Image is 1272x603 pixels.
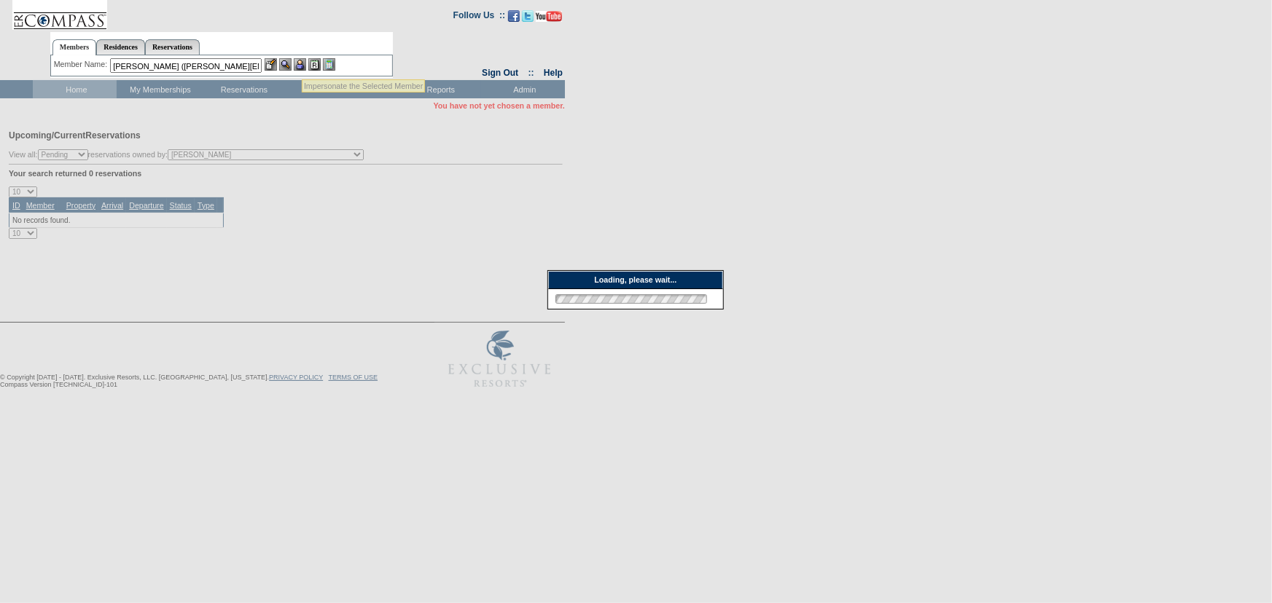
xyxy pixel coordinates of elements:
[308,58,321,71] img: Reservations
[482,68,518,78] a: Sign Out
[52,39,97,55] a: Members
[54,58,110,71] div: Member Name:
[536,11,562,22] img: Subscribe to our YouTube Channel
[548,271,723,289] div: Loading, please wait...
[323,58,335,71] img: b_calculator.gif
[96,39,145,55] a: Residences
[544,68,563,78] a: Help
[508,10,520,22] img: Become our fan on Facebook
[522,15,534,23] a: Follow us on Twitter
[551,292,711,306] img: loading.gif
[145,39,200,55] a: Reservations
[536,15,562,23] a: Subscribe to our YouTube Channel
[294,58,306,71] img: Impersonate
[265,58,277,71] img: b_edit.gif
[508,15,520,23] a: Become our fan on Facebook
[279,58,292,71] img: View
[522,10,534,22] img: Follow us on Twitter
[528,68,534,78] span: ::
[453,9,505,26] td: Follow Us ::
